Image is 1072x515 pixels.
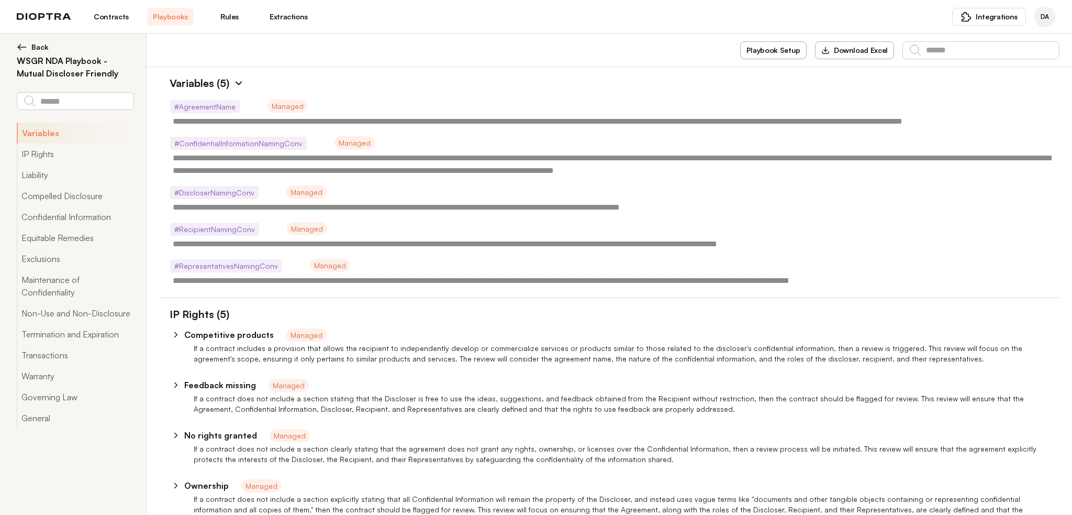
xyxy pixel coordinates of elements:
h1: Variables (5) [159,75,229,91]
p: Ownership [184,479,229,492]
img: left arrow [17,42,27,52]
button: Warranty [17,366,133,387]
div: David Adler [1034,6,1055,27]
span: Managed [334,136,375,149]
span: Managed [269,379,309,392]
button: Termination and Expiration [17,324,133,345]
a: Playbooks [147,8,194,26]
button: Maintenance of Confidentiality [17,269,133,303]
p: No rights granted [184,429,257,442]
button: Back [17,42,133,52]
span: Managed [286,185,327,199]
button: Confidential Information [17,206,133,227]
span: Back [31,42,49,52]
img: puzzle [961,12,971,22]
span: DA [1041,13,1049,21]
span: # RepresentativesNamingConv [170,259,282,272]
button: Download Excel [815,41,894,59]
button: Compelled Disclosure [17,185,133,206]
p: Feedback missing [184,379,256,391]
button: Transactions [17,345,133,366]
span: Managed [286,328,327,342]
button: Governing Law [17,387,133,408]
h1: IP Rights (5) [159,306,229,322]
img: Expand [233,78,244,89]
h2: WSGR NDA Playbook - Mutual Discloser Friendly [17,54,133,80]
a: Contracts [88,8,135,26]
span: Managed [270,429,310,442]
span: Integrations [976,12,1018,22]
p: If a contract does not include a section clearly stating that the agreement does not grant any ri... [194,444,1059,465]
span: # ConfidentialInformationNamingConv [170,137,307,150]
span: Managed [241,479,282,492]
button: Variables [17,123,133,144]
span: # AgreementName [170,100,240,113]
span: # DiscloserNamingConv [170,186,259,199]
span: # RecipientNamingConv [170,223,259,236]
button: Liability [17,165,133,185]
span: Managed [287,222,327,235]
span: Managed [310,259,350,272]
a: Rules [206,8,253,26]
button: Equitable Remedies [17,227,133,248]
p: Competitive products [184,328,274,341]
p: If a contract does not include a section stating that the Discloser is free to use the ideas, sug... [194,393,1059,414]
p: If a contract includes a provision that allows the recipient to independently develop or commerci... [194,343,1059,364]
button: General [17,408,133,429]
button: Non-Use and Non-Disclosure [17,303,133,324]
img: logo [17,13,71,20]
button: Exclusions [17,248,133,269]
a: Extractions [265,8,312,26]
button: IP Rights [17,144,133,165]
span: Managed [267,100,308,113]
button: Playbook Setup [740,41,807,59]
button: Integrations [952,8,1026,26]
